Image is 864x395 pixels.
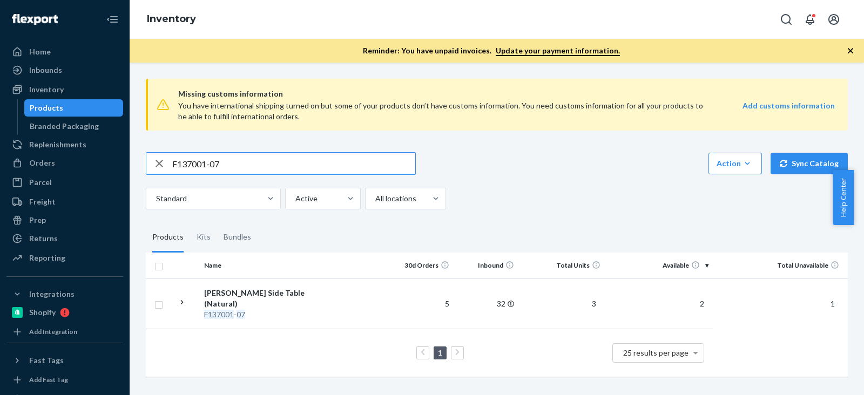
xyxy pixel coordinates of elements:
[696,299,708,308] span: 2
[363,45,620,56] p: Reminder: You have unpaid invoices.
[454,253,518,278] th: Inbound
[6,136,123,153] a: Replenishments
[12,14,58,25] img: Flexport logo
[152,222,184,253] div: Products
[6,212,123,229] a: Prep
[6,249,123,267] a: Reporting
[6,62,123,79] a: Inbounds
[436,348,444,357] a: Page 1 is your current page
[29,84,64,95] div: Inventory
[29,196,56,207] div: Freight
[6,43,123,60] a: Home
[6,352,123,369] button: Fast Tags
[178,87,835,100] span: Missing customs information
[29,327,77,336] div: Add Integration
[6,154,123,172] a: Orders
[204,288,317,309] div: [PERSON_NAME] Side Table (Natural)
[29,215,46,226] div: Prep
[717,158,754,169] div: Action
[102,9,123,30] button: Close Navigation
[172,153,415,174] input: Search inventory by name or sku
[29,289,75,299] div: Integrations
[237,310,245,319] em: 07
[826,299,839,308] span: 1
[389,253,454,278] th: 30d Orders
[833,170,854,225] button: Help Center
[6,325,123,338] a: Add Integration
[29,65,62,76] div: Inbounds
[374,193,375,204] input: All locations
[29,139,86,150] div: Replenishments
[771,153,848,174] button: Sync Catalog
[147,13,196,25] a: Inventory
[742,100,835,122] a: Add customs information
[6,285,123,303] button: Integrations
[197,222,211,253] div: Kits
[623,348,688,357] span: 25 results per page
[24,99,124,117] a: Products
[29,177,52,188] div: Parcel
[6,174,123,191] a: Parcel
[823,9,845,30] button: Open account menu
[294,193,295,204] input: Active
[29,233,58,244] div: Returns
[24,118,124,135] a: Branded Packaging
[708,153,762,174] button: Action
[30,103,63,113] div: Products
[200,253,321,278] th: Name
[29,307,56,318] div: Shopify
[742,101,835,110] strong: Add customs information
[6,373,123,386] a: Add Fast Tag
[29,355,64,366] div: Fast Tags
[155,193,156,204] input: Standard
[6,230,123,247] a: Returns
[6,193,123,210] a: Freight
[138,4,205,35] ol: breadcrumbs
[204,310,234,319] em: F137001
[6,81,123,98] a: Inventory
[605,253,713,278] th: Available
[29,158,55,168] div: Orders
[775,9,797,30] button: Open Search Box
[713,253,848,278] th: Total Unavailable
[588,299,600,308] span: 3
[29,375,68,384] div: Add Fast Tag
[29,46,51,57] div: Home
[6,304,123,321] a: Shopify
[454,278,518,329] td: 32
[204,309,317,320] div: -
[496,46,620,56] a: Update your payment information.
[799,9,821,30] button: Open notifications
[795,363,853,390] iframe: Opens a widget where you can chat to one of our agents
[518,253,605,278] th: Total Units
[29,253,65,263] div: Reporting
[389,278,454,329] td: 5
[30,121,99,132] div: Branded Packaging
[178,100,704,122] div: You have international shipping turned on but some of your products don’t have customs informatio...
[224,222,251,253] div: Bundles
